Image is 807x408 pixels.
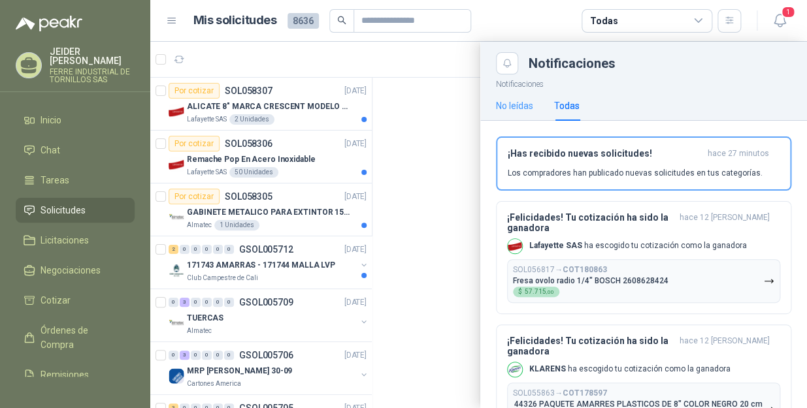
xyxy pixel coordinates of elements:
[41,368,89,382] span: Remisiones
[16,198,135,223] a: Solicitudes
[193,11,277,30] h1: Mis solicitudes
[508,148,702,159] h3: ¡Has recibido nuevas solicitudes!
[529,240,747,251] p: ha escogido tu cotización como la ganadora
[41,293,71,307] span: Cotizar
[496,52,518,74] button: Close
[563,388,607,398] b: COT178597
[554,99,580,113] div: Todas
[529,241,582,250] b: Lafayette SAS
[529,57,791,70] div: Notificaciones
[507,336,674,356] h3: ¡Felicidades! Tu cotización ha sido la ganadora
[16,16,82,31] img: Logo peakr
[337,16,346,25] span: search
[768,9,791,33] button: 1
[529,364,566,373] b: KLARENS
[41,323,122,352] span: Órdenes de Compra
[546,289,554,295] span: ,00
[590,14,618,28] div: Todas
[16,258,135,283] a: Negociaciones
[529,364,731,375] p: ha escogido tu cotización como la ganadora
[508,167,763,179] p: Los compradores han publicado nuevas solicitudes en tus categorías.
[508,362,522,377] img: Company Logo
[496,201,791,314] button: ¡Felicidades! Tu cotización ha sido la ganadorahace 12 [PERSON_NAME] Company LogoLafayette SAS ha...
[50,47,135,65] p: JEIDER [PERSON_NAME]
[525,289,554,295] span: 57.715
[507,259,780,303] button: SOL056817→COT180863Fresa ovolo radio 1/4" BOSCH 2608628424$57.715,00
[508,239,522,253] img: Company Logo
[480,74,807,91] p: Notificaciones
[16,138,135,163] a: Chat
[513,265,607,275] p: SOL056817 →
[16,288,135,313] a: Cotizar
[288,13,319,29] span: 8636
[680,336,770,356] span: hace 12 [PERSON_NAME]
[496,136,791,191] button: ¡Has recibido nuevas solicitudes!hace 27 minutos Los compradores han publicado nuevas solicitudes...
[16,108,135,133] a: Inicio
[16,362,135,387] a: Remisiones
[563,265,607,274] b: COT180863
[41,113,61,127] span: Inicio
[781,6,795,18] span: 1
[680,212,770,233] span: hace 12 [PERSON_NAME]
[507,212,674,233] h3: ¡Felicidades! Tu cotización ha sido la ganadora
[513,388,607,398] p: SOL055863 →
[50,68,135,84] p: FERRE INDUSTRIAL DE TORNILLOS SAS
[41,143,60,157] span: Chat
[496,99,533,113] div: No leídas
[708,148,769,159] span: hace 27 minutos
[41,203,86,217] span: Solicitudes
[16,228,135,253] a: Licitaciones
[41,263,101,277] span: Negociaciones
[513,276,668,285] p: Fresa ovolo radio 1/4" BOSCH 2608628424
[16,318,135,357] a: Órdenes de Compra
[41,233,89,247] span: Licitaciones
[513,287,559,297] div: $
[41,173,69,187] span: Tareas
[16,168,135,193] a: Tareas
